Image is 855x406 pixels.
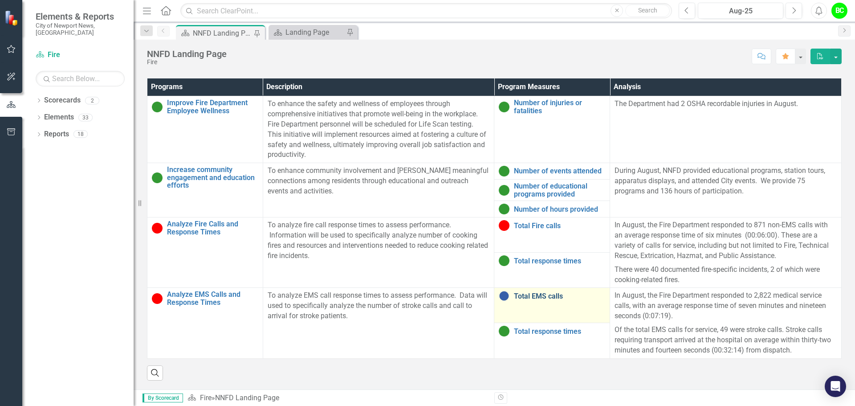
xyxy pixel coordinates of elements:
[44,95,81,106] a: Scorecards
[85,97,99,104] div: 2
[142,394,183,402] span: By Scorecard
[152,172,163,183] img: On Target
[514,257,605,265] a: Total response times
[268,291,490,321] p: To analyze EMS call response times to assess performance. Data will used to specifically analyze ...
[147,163,263,217] td: Double-Click to Edit Right Click for Context Menu
[152,293,163,304] img: Below Target
[152,223,163,234] img: Below Target
[615,263,837,285] p: There were 40 documented fire-specific incidents, 2 of which were cooking-related fires.
[615,220,837,262] p: In August, the Fire Department responded to 871 non-EMS calls with an average response time of si...
[44,129,69,139] a: Reports
[499,255,509,266] img: On Target
[36,71,125,86] input: Search Below...
[615,323,837,356] p: Of the total EMS calls for service, 49 were stroke calls. Stroke calls requiring transport arrive...
[514,222,605,230] a: Total Fire calls
[499,291,509,301] img: No Information
[638,7,657,14] span: Search
[193,28,252,39] div: NNFD Landing Page
[831,3,847,19] button: BC
[825,376,846,397] div: Open Intercom Messenger
[147,59,227,66] div: Fire
[494,163,610,180] td: Double-Click to Edit Right Click for Context Menu
[200,394,212,402] a: Fire
[494,180,610,201] td: Double-Click to Edit Right Click for Context Menu
[494,288,610,323] td: Double-Click to Edit Right Click for Context Menu
[78,114,93,121] div: 33
[514,99,605,115] a: Number of injuries or fatalities
[44,112,74,123] a: Elements
[4,10,20,26] img: ClearPoint Strategy
[610,163,842,217] td: Double-Click to Edit
[499,326,509,336] img: On Target
[499,220,509,231] img: Below Target
[701,6,780,16] div: Aug-25
[147,49,227,59] div: NNFD Landing Page
[180,3,672,19] input: Search ClearPoint...
[268,166,490,197] p: To enhance community involvement and [PERSON_NAME] meaningful connections among residents through...
[625,4,670,17] button: Search
[187,393,488,403] div: »
[152,102,163,112] img: On Target
[268,220,490,261] p: To analyze fire call response times to assess performance. Information will be used to specifical...
[167,291,258,306] a: Analyze EMS Calls and Response Times
[167,166,258,189] a: Increase community engagement and education efforts
[285,27,344,38] div: Landing Page
[215,394,279,402] div: NNFD Landing Page
[494,253,610,288] td: Double-Click to Edit Right Click for Context Menu
[494,323,610,358] td: Double-Click to Edit Right Click for Context Menu
[499,102,509,112] img: On Target
[610,217,842,288] td: Double-Click to Edit
[514,182,605,198] a: Number of educational programs provided
[167,220,258,236] a: Analyze Fire Calls and Response Times
[494,96,610,163] td: Double-Click to Edit Right Click for Context Menu
[514,167,605,175] a: Number of events attended
[499,185,509,196] img: On Target
[610,96,842,163] td: Double-Click to Edit
[494,201,610,217] td: Double-Click to Edit Right Click for Context Menu
[615,291,837,323] p: In August, the Fire Department responded to 2,822 medical service calls, with an average response...
[514,292,605,300] a: Total EMS calls
[499,166,509,176] img: On Target
[514,328,605,336] a: Total response times
[147,96,263,163] td: Double-Click to Edit Right Click for Context Menu
[610,288,842,358] td: Double-Click to Edit
[147,288,263,358] td: Double-Click to Edit Right Click for Context Menu
[698,3,783,19] button: Aug-25
[615,99,837,109] p: The Department had 2 OSHA recordable injuries in August.
[73,131,88,138] div: 18
[494,217,610,253] td: Double-Click to Edit Right Click for Context Menu
[36,50,125,60] a: Fire
[36,11,125,22] span: Elements & Reports
[167,99,258,115] a: Improve Fire Department Employee Wellness
[268,99,490,160] p: To enhance the safety and wellness of employees through comprehensive initiatives that promote we...
[36,22,125,37] small: City of Newport News, [GEOGRAPHIC_DATA]
[514,205,605,213] a: Number of hours provided
[147,217,263,288] td: Double-Click to Edit Right Click for Context Menu
[615,166,837,197] p: During August, NNFD provided educational programs, station tours, apparatus displays, and attende...
[499,204,509,214] img: On Target
[271,27,344,38] a: Landing Page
